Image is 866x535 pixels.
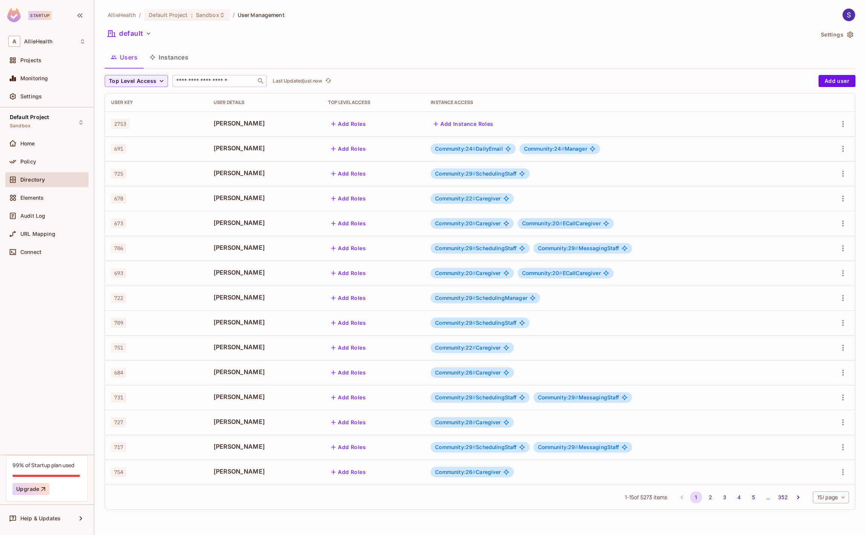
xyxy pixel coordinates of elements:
[111,243,126,253] span: 706
[111,368,126,378] span: 684
[111,119,130,129] span: 2753
[675,491,805,503] nav: pagination navigation
[105,75,168,87] button: Top Level Access
[435,196,501,202] span: Caregiver
[214,442,316,451] span: [PERSON_NAME]
[625,493,667,501] span: 1 - 15 of 5273 items
[20,75,48,81] span: Monitoring
[538,444,579,450] span: Community:29
[111,144,126,154] span: 691
[435,195,476,202] span: Community:22
[538,394,579,400] span: Community:29
[435,345,501,351] span: Caregiver
[328,391,369,404] button: Add Roles
[328,193,369,205] button: Add Roles
[20,177,45,183] span: Directory
[328,441,369,453] button: Add Roles
[20,93,42,99] span: Settings
[435,394,476,400] span: Community:29
[522,220,563,226] span: Community:20
[214,293,316,301] span: [PERSON_NAME]
[472,195,476,202] span: #
[472,394,476,400] span: #
[538,444,619,450] span: MessagingStaff
[273,78,322,84] p: Last Updated just now
[431,99,805,105] div: Instance Access
[214,417,316,426] span: [PERSON_NAME]
[472,319,476,326] span: #
[435,170,476,177] span: Community:29
[575,394,578,400] span: #
[522,270,601,276] span: ECallCaregiver
[435,295,527,301] span: SchedulingManager
[109,76,156,86] span: Top Level Access
[472,270,476,276] span: #
[538,245,579,251] span: Community:29
[214,368,316,376] span: [PERSON_NAME]
[111,219,126,228] span: 673
[108,11,136,18] span: the active workspace
[762,494,774,501] div: …
[435,344,476,351] span: Community:22
[233,11,235,18] li: /
[435,245,516,251] span: SchedulingStaff
[472,145,476,152] span: #
[435,469,476,475] span: Community:26
[813,491,849,503] div: 15 / page
[322,76,333,86] span: Click to refresh data
[144,48,194,67] button: Instances
[105,28,154,40] button: default
[12,483,49,495] button: Upgrade
[20,249,41,255] span: Connect
[524,146,587,152] span: Manager
[214,343,316,351] span: [PERSON_NAME]
[111,467,126,477] span: 754
[7,8,21,22] img: SReyMgAAAABJRU5ErkJggg==
[472,295,476,301] span: #
[111,417,126,427] span: 727
[111,169,126,179] span: 725
[435,146,502,152] span: DailyEmail
[472,369,476,376] span: #
[149,11,188,18] span: Default Project
[328,217,369,229] button: Add Roles
[214,169,316,177] span: [PERSON_NAME]
[196,11,219,18] span: Sandbox
[538,394,619,400] span: MessagingStaff
[328,118,369,130] button: Add Roles
[538,245,619,251] span: MessagingStaff
[20,57,41,63] span: Projects
[328,342,369,354] button: Add Roles
[111,293,126,303] span: 722
[575,245,578,251] span: #
[690,491,702,503] button: page 1
[435,320,516,326] span: SchedulingStaff
[328,143,369,155] button: Add Roles
[20,159,36,165] span: Policy
[24,38,52,44] span: Workspace: AllieHealth
[435,245,476,251] span: Community:29
[214,243,316,252] span: [PERSON_NAME]
[328,99,418,105] div: Top Level Access
[776,491,790,503] button: Go to page 352
[20,515,61,521] span: Help & Updates
[139,11,141,18] li: /
[111,442,126,452] span: 717
[8,36,20,47] span: A
[325,77,331,85] span: refresh
[435,370,501,376] span: Caregiver
[214,99,316,105] div: User Details
[105,48,144,67] button: Users
[111,194,126,203] span: 678
[559,270,562,276] span: #
[214,393,316,401] span: [PERSON_NAME]
[328,168,369,180] button: Add Roles
[328,367,369,379] button: Add Roles
[704,491,716,503] button: Go to page 2
[238,11,285,18] span: User Management
[719,491,731,503] button: Go to page 3
[10,114,49,120] span: Default Project
[472,419,476,425] span: #
[214,219,316,227] span: [PERSON_NAME]
[20,195,44,201] span: Elements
